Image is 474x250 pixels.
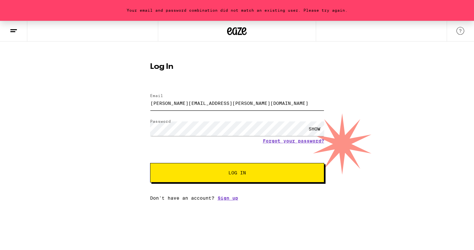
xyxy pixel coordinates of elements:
[150,63,324,71] h1: Log In
[150,119,171,123] label: Password
[150,94,163,98] label: Email
[150,163,324,182] button: Log In
[4,5,47,10] span: Hi. Need any help?
[305,121,324,136] div: SHOW
[228,170,246,175] span: Log In
[263,138,324,144] a: Forgot your password?
[150,195,324,201] div: Don't have an account?
[150,96,324,110] input: Email
[218,195,238,201] a: Sign up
